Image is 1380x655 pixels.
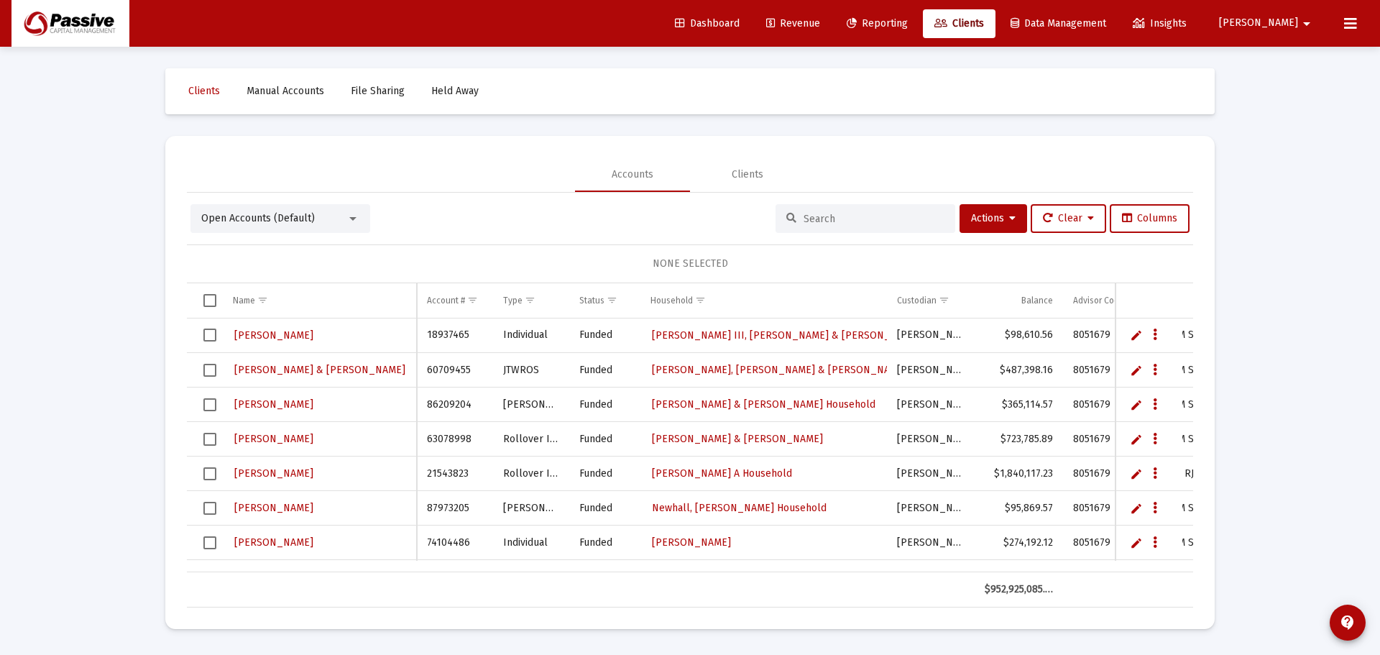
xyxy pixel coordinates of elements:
div: Funded [579,398,630,412]
td: 8051679 [1063,353,1155,388]
div: Select row [203,536,216,549]
img: Dashboard [22,9,119,38]
td: $365,114.57 [975,388,1063,422]
div: Data grid [187,283,1193,608]
td: [PERSON_NAME] [887,491,975,526]
td: $95,869.57 [975,491,1063,526]
button: [PERSON_NAME] [1202,9,1333,37]
td: $723,785.89 [975,422,1063,457]
a: Edit [1130,467,1143,480]
div: Accounts [612,168,653,182]
div: Custodian [897,295,937,306]
div: $952,925,085.95 [985,582,1053,597]
td: Column Custodian [887,283,975,318]
button: Clear [1031,204,1106,233]
td: 8051679 [1063,422,1155,457]
a: Held Away [420,77,490,106]
td: [PERSON_NAME] [887,560,975,595]
span: Clients [188,85,220,97]
span: File Sharing [351,85,405,97]
span: Dashboard [675,17,740,29]
span: [PERSON_NAME] & [PERSON_NAME] Household [652,398,875,411]
span: Show filter options for column 'Account #' [467,295,478,306]
td: $487,398.16 [975,353,1063,388]
span: [PERSON_NAME] [652,536,731,549]
span: [PERSON_NAME] [234,398,313,411]
button: Columns [1110,204,1190,233]
a: [PERSON_NAME] & [PERSON_NAME] [650,429,824,449]
div: Select row [203,329,216,342]
td: $98,610.56 [975,319,1063,353]
div: NONE SELECTED [198,257,1182,271]
span: [PERSON_NAME] [234,433,313,445]
mat-icon: arrow_drop_down [1298,9,1315,38]
div: Select row [203,467,216,480]
a: Manual Accounts [235,77,336,106]
span: Manual Accounts [247,85,324,97]
input: Search [804,213,944,225]
a: Clients [923,9,995,38]
a: [PERSON_NAME] [233,498,315,518]
td: [PERSON_NAME] [887,457,975,491]
mat-icon: contact_support [1339,614,1356,631]
td: JTWROS [493,353,569,388]
a: [PERSON_NAME] III, [PERSON_NAME] & [PERSON_NAME] [650,325,922,346]
td: 86209204 [417,388,493,422]
span: [PERSON_NAME] & [PERSON_NAME] [234,364,405,376]
td: Rollover IRA [493,457,569,491]
div: Account # [427,295,465,306]
span: Show filter options for column 'Custodian' [939,295,949,306]
div: Funded [579,328,630,342]
div: Advisor Code [1073,295,1124,306]
td: Column Account # [417,283,493,318]
a: Dashboard [663,9,751,38]
span: Insights [1133,17,1187,29]
td: $17,355.21 [975,560,1063,595]
a: Reporting [835,9,919,38]
span: Open Accounts (Default) [201,212,315,224]
a: [PERSON_NAME] A Household [650,463,793,484]
td: 8051679 [1063,388,1155,422]
div: Select row [203,398,216,411]
div: Funded [579,570,630,585]
div: Name [233,295,255,306]
td: 8051679 [1063,560,1155,595]
div: Status [579,295,604,306]
span: Clear [1043,212,1094,224]
span: [PERSON_NAME], [PERSON_NAME] & [PERSON_NAME] Household [652,364,960,376]
td: Column Household [640,283,887,318]
div: Funded [579,467,630,481]
div: Select row [203,364,216,377]
td: Column Advisor Code [1063,283,1155,318]
a: [PERSON_NAME] [233,394,315,415]
a: Edit [1130,502,1143,515]
td: [PERSON_NAME] [887,388,975,422]
a: Newhall, [PERSON_NAME] Household [650,498,828,518]
div: Select row [203,433,216,446]
td: 21543823 [417,457,493,491]
a: Edit [1130,364,1143,377]
span: [PERSON_NAME] [234,467,313,480]
div: Funded [579,363,630,377]
span: Data Management [1011,17,1106,29]
span: Reporting [847,17,908,29]
a: [PERSON_NAME] & [PERSON_NAME] Household [650,394,877,415]
span: Show filter options for column 'Name' [257,295,268,306]
span: [PERSON_NAME] Household [652,571,783,583]
td: 18937465 [417,319,493,353]
span: Actions [971,212,1016,224]
span: [PERSON_NAME] [234,502,313,514]
span: [PERSON_NAME] A Household [652,467,792,480]
a: Edit [1130,536,1143,549]
a: Edit [1130,329,1143,342]
td: $1,840,117.23 [975,457,1063,491]
td: [PERSON_NAME] [887,353,975,388]
td: Rollover IRA [493,422,569,457]
span: [PERSON_NAME] [1219,17,1298,29]
a: [PERSON_NAME] [233,325,315,346]
span: [PERSON_NAME] & [PERSON_NAME] [652,433,823,445]
td: Column Type [493,283,569,318]
span: Revenue [766,17,820,29]
div: Type [503,295,523,306]
a: Clients [177,77,231,106]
